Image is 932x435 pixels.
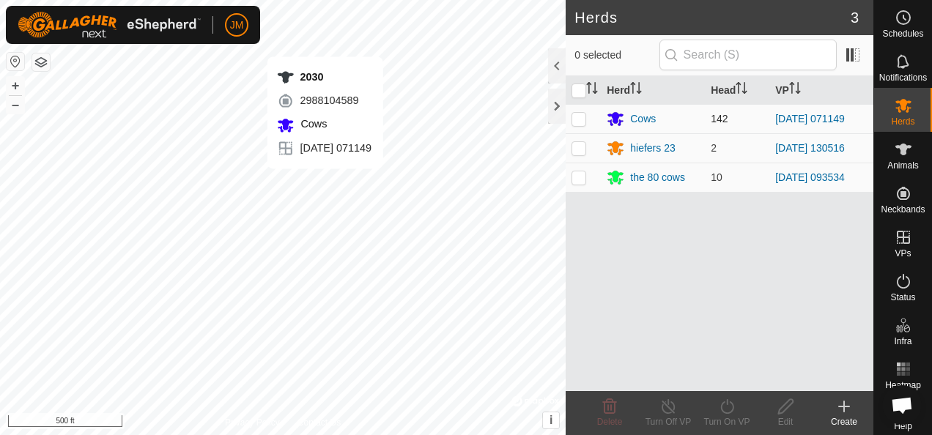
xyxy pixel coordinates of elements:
[574,48,659,63] span: 0 selected
[18,12,201,38] img: Gallagher Logo
[882,385,922,425] div: Open chat
[851,7,859,29] span: 3
[879,73,927,82] span: Notifications
[7,53,24,70] button: Reset Map
[775,171,845,183] a: [DATE] 093534
[574,9,851,26] h2: Herds
[630,111,656,127] div: Cows
[705,76,769,105] th: Head
[769,76,873,105] th: VP
[887,161,919,170] span: Animals
[230,18,244,33] span: JM
[550,414,552,426] span: i
[775,142,845,154] a: [DATE] 130516
[736,84,747,96] p-sorticon: Activate to sort
[775,113,845,124] a: [DATE] 071149
[277,140,371,157] div: [DATE] 071149
[597,417,623,427] span: Delete
[711,171,722,183] span: 10
[881,205,925,214] span: Neckbands
[890,293,915,302] span: Status
[698,415,756,428] div: Turn On VP
[543,412,559,428] button: i
[885,381,921,390] span: Heatmap
[894,422,912,431] span: Help
[297,118,328,130] span: Cows
[297,416,341,429] a: Contact Us
[639,415,698,428] div: Turn Off VP
[789,84,801,96] p-sorticon: Activate to sort
[756,415,815,428] div: Edit
[891,117,914,126] span: Herds
[277,92,371,109] div: 2988104589
[277,68,371,86] div: 2030
[882,29,923,38] span: Schedules
[895,249,911,258] span: VPs
[225,416,280,429] a: Privacy Policy
[659,40,837,70] input: Search (S)
[7,77,24,94] button: +
[7,96,24,114] button: –
[894,337,911,346] span: Infra
[815,415,873,428] div: Create
[630,170,685,185] div: the 80 cows
[711,113,728,124] span: 142
[32,53,50,71] button: Map Layers
[630,141,675,156] div: hiefers 23
[630,84,642,96] p-sorticon: Activate to sort
[601,76,705,105] th: Herd
[586,84,598,96] p-sorticon: Activate to sort
[711,142,717,154] span: 2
